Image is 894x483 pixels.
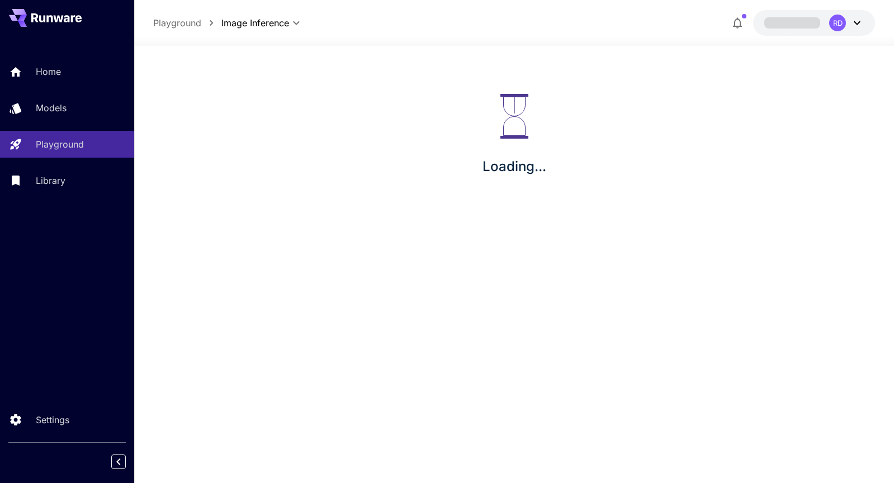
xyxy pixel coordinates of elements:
[111,454,126,469] button: Collapse sidebar
[829,15,846,31] div: RD
[153,16,201,30] a: Playground
[36,413,69,427] p: Settings
[36,138,84,151] p: Playground
[483,157,546,177] p: Loading...
[120,452,134,472] div: Collapse sidebar
[153,16,221,30] nav: breadcrumb
[36,101,67,115] p: Models
[221,16,289,30] span: Image Inference
[753,10,875,36] button: RD
[36,174,65,187] p: Library
[36,65,61,78] p: Home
